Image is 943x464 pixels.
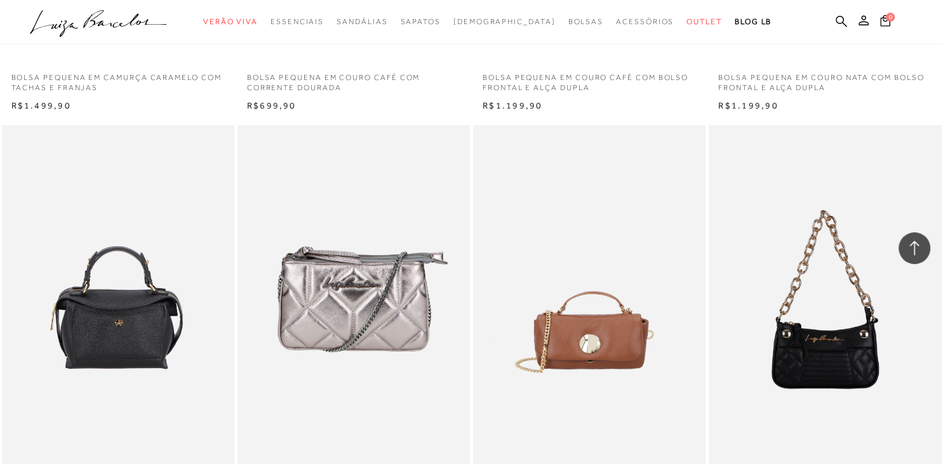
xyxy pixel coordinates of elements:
a: noSubCategoriesText [453,10,556,34]
span: 0 [886,13,895,22]
span: R$1.199,90 [718,100,778,110]
span: Sapatos [400,17,440,26]
span: [DEMOGRAPHIC_DATA] [453,17,556,26]
a: BOLSA PEQUENA EM COURO CAFÉ COM BOLSO FRONTAL E ALÇA DUPLA [473,65,706,94]
span: Outlet [686,17,722,26]
span: BLOG LB [735,17,772,26]
a: BOLSA PEQUENA EM CAMURÇA CARAMELO COM TACHAS E FRANJAS [2,65,234,94]
span: Essenciais [271,17,324,26]
a: categoryNavScreenReaderText [568,10,603,34]
span: Bolsas [568,17,603,26]
a: categoryNavScreenReaderText [203,10,258,34]
span: R$1.499,90 [11,100,71,110]
span: Acessórios [616,17,674,26]
a: categoryNavScreenReaderText [337,10,387,34]
a: categoryNavScreenReaderText [271,10,324,34]
button: 0 [876,14,894,31]
span: R$699,90 [247,100,297,110]
span: Verão Viva [203,17,258,26]
span: Sandálias [337,17,387,26]
a: categoryNavScreenReaderText [616,10,674,34]
span: R$1.199,90 [483,100,542,110]
a: categoryNavScreenReaderText [400,10,440,34]
a: BOLSA PEQUENA EM COURO CAFÉ COM CORRENTE DOURADA [237,65,470,94]
a: BOLSA PEQUENA EM COURO NATA COM BOLSO FRONTAL E ALÇA DUPLA [709,65,941,94]
a: BLOG LB [735,10,772,34]
a: categoryNavScreenReaderText [686,10,722,34]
